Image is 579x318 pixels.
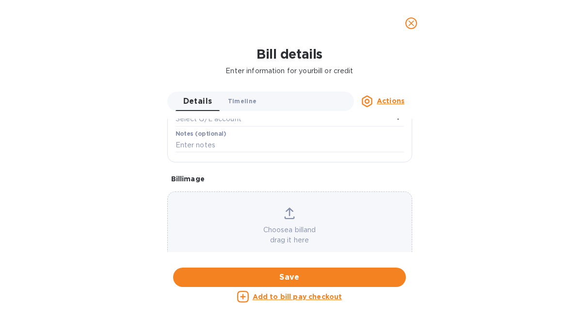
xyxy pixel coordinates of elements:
input: Enter notes [176,138,404,153]
button: close [400,12,423,35]
span: Details [183,95,212,108]
p: Choose a bill and drag it here [168,225,412,245]
label: Notes (optional) [176,131,226,137]
p: Select G/L account [176,114,241,124]
h1: Bill details [8,47,571,62]
p: Enter information for your bill or credit [8,66,571,76]
span: Timeline [228,96,257,106]
u: Add to bill pay checkout [253,293,342,301]
span: Save [181,271,398,283]
button: Save [173,268,406,287]
p: Bill image [171,174,408,184]
u: Actions [377,97,404,105]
